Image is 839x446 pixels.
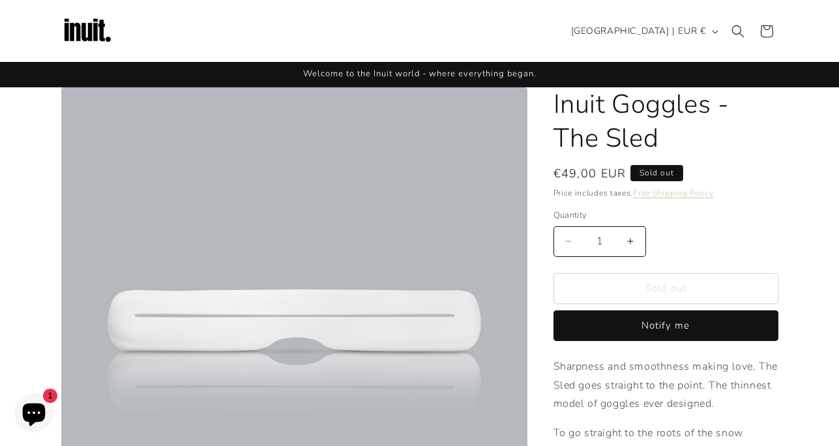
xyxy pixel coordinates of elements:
[553,357,778,413] p: Sharpness and smoothness making love, The Sled goes straight to the point. The thinnest model of ...
[553,310,778,341] button: Notify me
[553,87,778,155] h1: Inuit Goggles - The Sled
[61,62,778,87] div: Announcement
[10,393,57,436] inbox-online-store-chat: Shopify online store chat
[633,188,713,198] a: Free Shipping Policy
[630,165,683,181] span: Sold out
[553,186,778,200] div: Price includes taxes.
[571,24,706,38] span: [GEOGRAPHIC_DATA] | EUR €
[61,5,113,57] img: Inuit Logo
[553,209,778,222] label: Quantity
[563,19,724,44] button: [GEOGRAPHIC_DATA] | EUR €
[553,273,778,304] button: Sold out
[724,17,752,46] summary: Search
[553,165,626,183] span: €49,00 EUR
[303,68,537,80] span: Welcome to the Inuit world - where everything began.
